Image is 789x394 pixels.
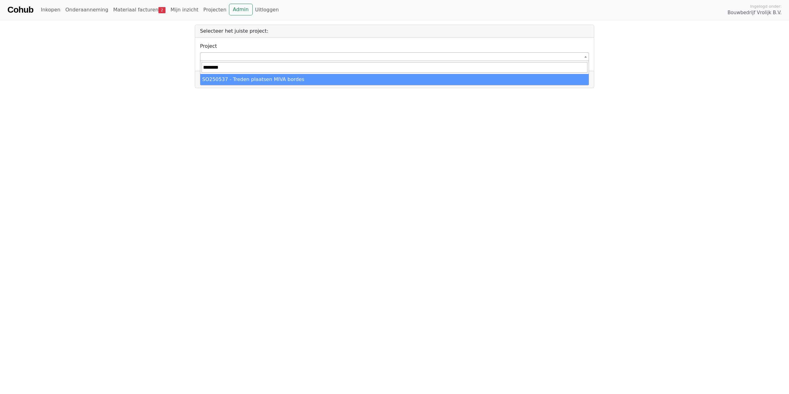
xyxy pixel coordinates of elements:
[750,3,782,9] span: Ingelogd onder:
[229,4,253,15] a: Admin
[201,4,229,16] a: Projecten
[200,74,589,85] li: SO250537 - Treden plaatsen MIVA bordes
[63,4,111,16] a: Onderaanneming
[200,43,217,50] label: Project
[7,2,33,17] a: Cohub
[168,4,201,16] a: Mijn inzicht
[727,9,782,16] span: Bouwbedrijf Vrolijk B.V.
[253,4,281,16] a: Uitloggen
[111,4,168,16] a: Materiaal facturen2
[38,4,63,16] a: Inkopen
[158,7,166,13] span: 2
[195,25,594,38] div: Selecteer het juiste project:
